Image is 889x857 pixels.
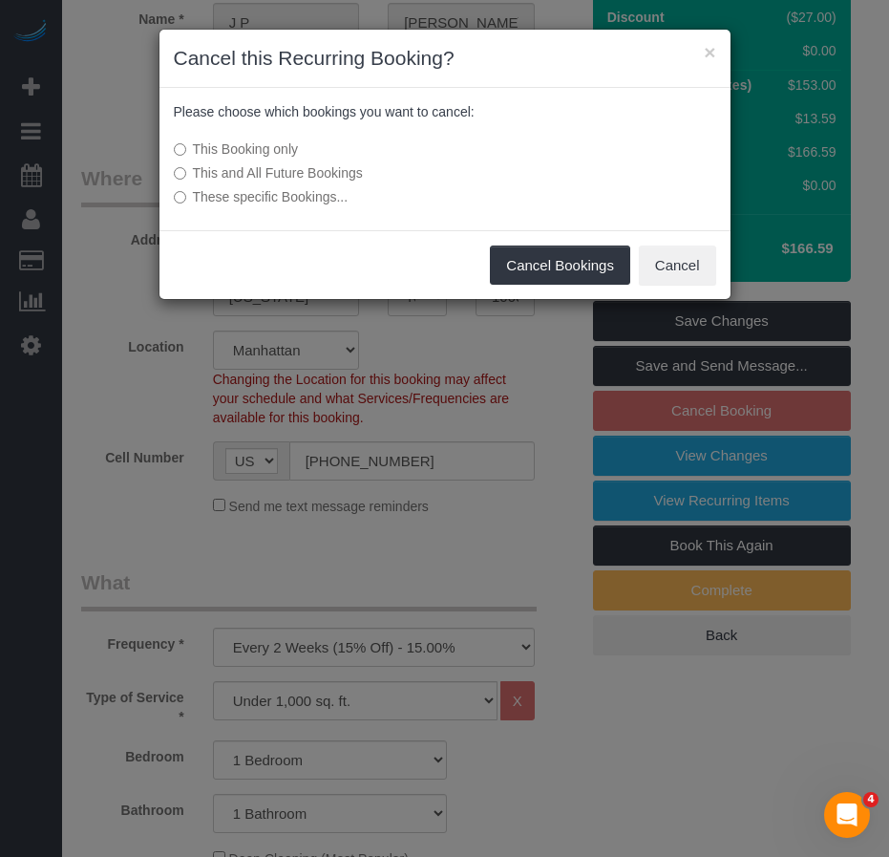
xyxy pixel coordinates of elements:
[174,44,716,73] h3: Cancel this Recurring Booking?
[174,167,186,180] input: This and All Future Bookings
[174,143,186,156] input: This Booking only
[824,792,870,838] iframe: Intercom live chat
[174,191,186,204] input: These specific Bookings...
[863,792,878,807] span: 4
[639,246,716,286] button: Cancel
[174,163,526,182] label: This and All Future Bookings
[174,187,526,206] label: These specific Bookings...
[174,102,716,121] p: Please choose which bookings you want to cancel:
[490,246,630,286] button: Cancel Bookings
[174,139,526,159] label: This Booking only
[704,42,715,62] button: ×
